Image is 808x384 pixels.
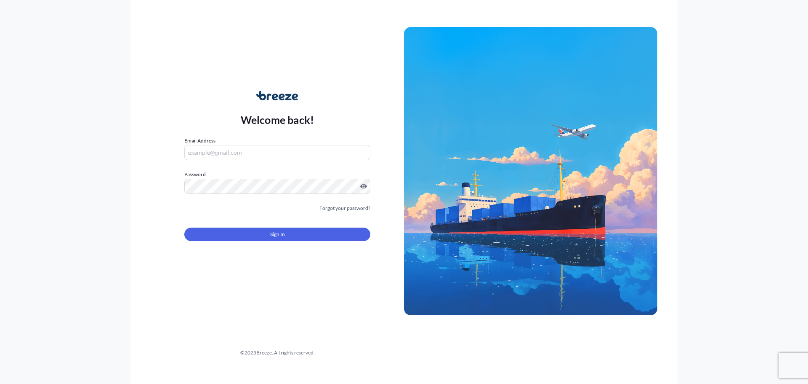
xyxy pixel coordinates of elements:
div: © 2025 Breeze. All rights reserved. [151,349,404,357]
label: Email Address [184,137,215,145]
button: Show password [360,183,367,190]
p: Welcome back! [241,113,314,126]
button: Sign In [184,228,370,241]
label: Password [184,170,370,179]
input: example@gmail.com [184,145,370,160]
a: Forgot your password? [319,204,370,212]
img: Ship illustration [404,27,657,315]
span: Sign In [270,230,285,239]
